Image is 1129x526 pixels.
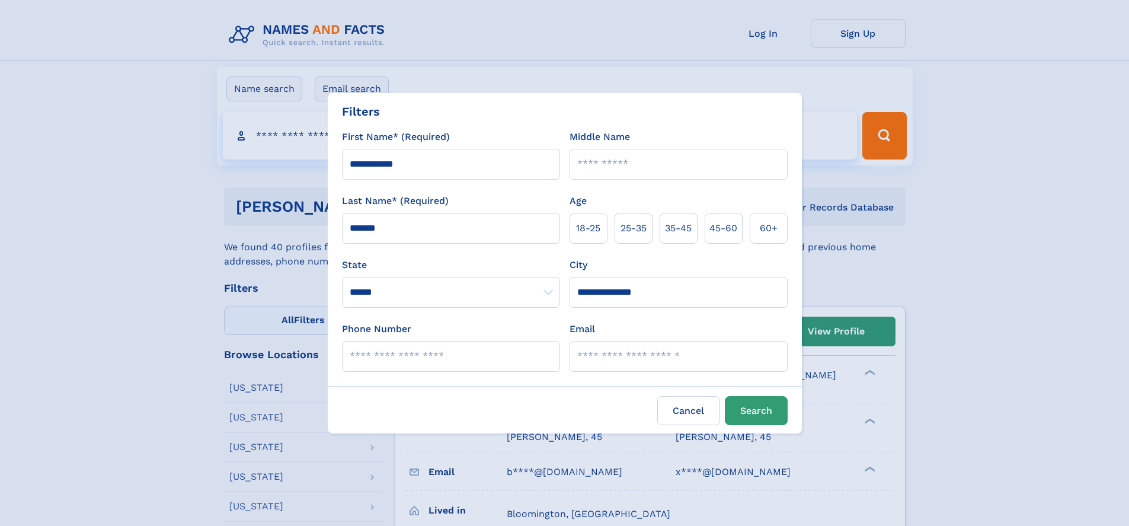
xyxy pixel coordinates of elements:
label: First Name* (Required) [342,130,450,144]
span: 18‑25 [576,221,600,235]
label: Phone Number [342,322,411,336]
div: Filters [342,103,380,120]
label: Age [570,194,587,208]
span: 25‑35 [621,221,647,235]
span: 35‑45 [665,221,692,235]
label: State [342,258,560,272]
span: 45‑60 [709,221,737,235]
label: City [570,258,587,272]
span: 60+ [760,221,778,235]
button: Search [725,396,788,425]
label: Middle Name [570,130,630,144]
label: Last Name* (Required) [342,194,449,208]
label: Cancel [657,396,720,425]
label: Email [570,322,595,336]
